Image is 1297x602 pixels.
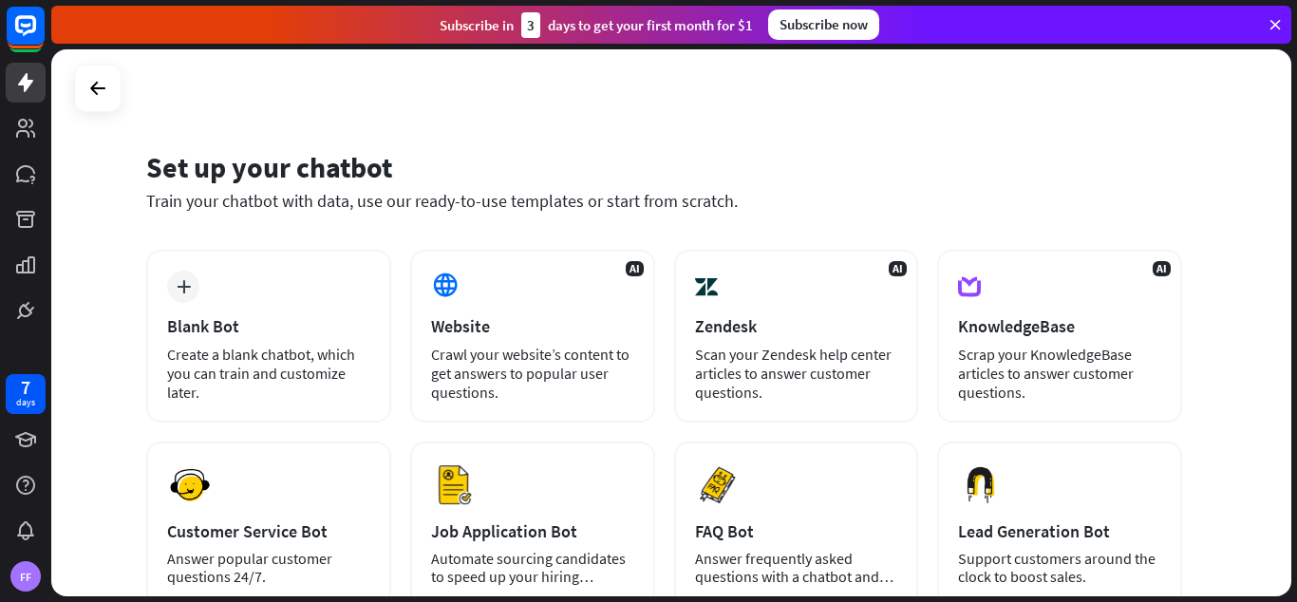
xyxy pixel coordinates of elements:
div: Automate sourcing candidates to speed up your hiring process. [431,550,634,586]
button: Open LiveChat chat widget [15,8,72,65]
div: Create a blank chatbot, which you can train and customize later. [167,345,370,402]
div: FF [10,561,41,592]
div: Zendesk [695,315,898,337]
div: Blank Bot [167,315,370,337]
div: Subscribe in days to get your first month for $1 [440,12,753,38]
div: FAQ Bot [695,520,898,542]
div: Scrap your KnowledgeBase articles to answer customer questions. [958,345,1161,402]
div: Set up your chatbot [146,149,1182,185]
span: AI [889,261,907,276]
div: Train your chatbot with data, use our ready-to-use templates or start from scratch. [146,190,1182,212]
div: Crawl your website’s content to get answers to popular user questions. [431,345,634,402]
div: Job Application Bot [431,520,634,542]
div: Customer Service Bot [167,520,370,542]
div: Lead Generation Bot [958,520,1161,542]
div: KnowledgeBase [958,315,1161,337]
div: Support customers around the clock to boost sales. [958,550,1161,586]
div: Answer popular customer questions 24/7. [167,550,370,586]
i: plus [177,280,191,293]
div: Subscribe now [768,9,879,40]
div: Website [431,315,634,337]
div: days [16,396,35,409]
span: AI [626,261,644,276]
div: 3 [521,12,540,38]
div: Answer frequently asked questions with a chatbot and save your time. [695,550,898,586]
div: Scan your Zendesk help center articles to answer customer questions. [695,345,898,402]
a: 7 days [6,374,46,414]
span: AI [1153,261,1171,276]
div: 7 [21,379,30,396]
